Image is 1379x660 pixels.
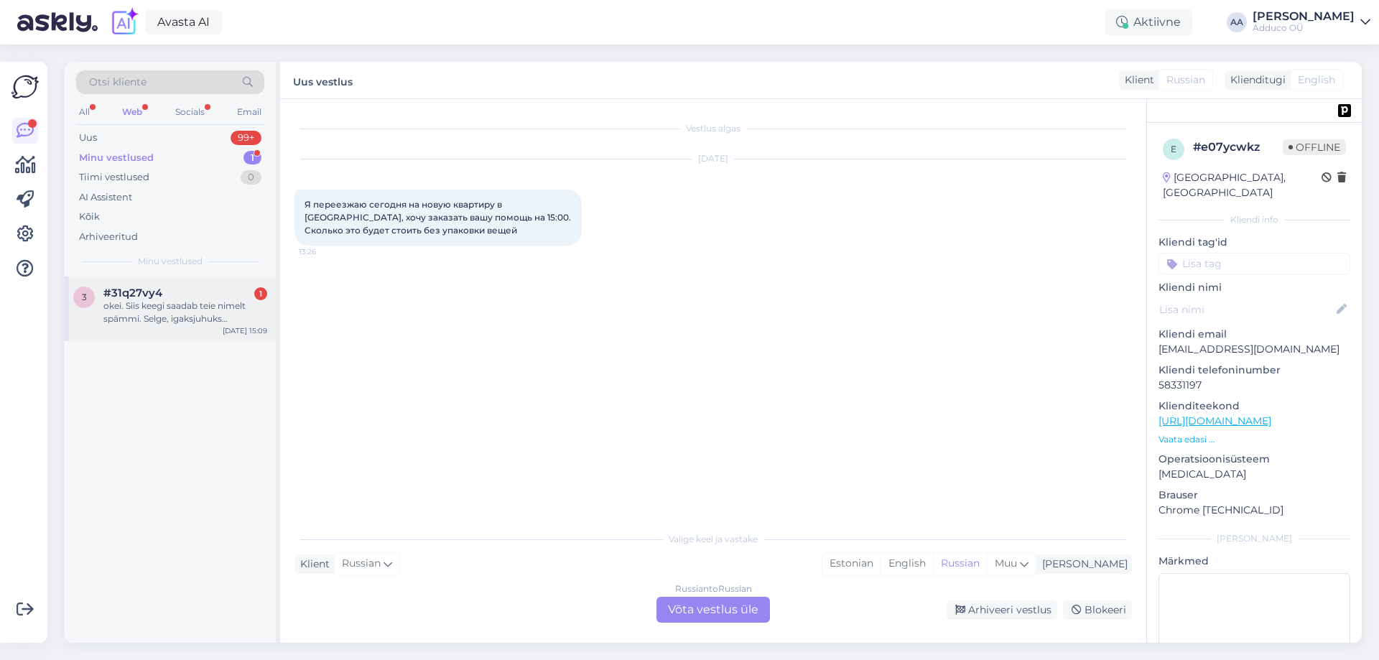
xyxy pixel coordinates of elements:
div: Võta vestlus üle [656,597,770,623]
p: [EMAIL_ADDRESS][DOMAIN_NAME] [1159,342,1350,357]
div: Blokeeri [1063,600,1132,620]
p: Operatsioonisüsteem [1159,452,1350,467]
p: 58331197 [1159,378,1350,393]
img: pd [1338,104,1351,117]
p: [MEDICAL_DATA] [1159,467,1350,482]
img: explore-ai [109,7,139,37]
span: Russian [342,556,381,572]
div: [GEOGRAPHIC_DATA], [GEOGRAPHIC_DATA] [1163,170,1322,200]
p: Kliendi nimi [1159,280,1350,295]
div: Arhiveeritud [79,230,138,244]
img: Askly Logo [11,73,39,101]
a: Avasta AI [145,10,222,34]
div: All [76,103,93,121]
p: Chrome [TECHNICAL_ID] [1159,503,1350,518]
div: Tiimi vestlused [79,170,149,185]
p: Kliendi email [1159,327,1350,342]
div: Aktiivne [1105,9,1192,35]
span: Minu vestlused [138,255,203,268]
div: [PERSON_NAME] [1159,532,1350,545]
p: Märkmed [1159,554,1350,569]
p: Klienditeekond [1159,399,1350,414]
div: Kliendi info [1159,213,1350,226]
p: Brauser [1159,488,1350,503]
p: Vaata edasi ... [1159,433,1350,446]
div: Socials [172,103,208,121]
a: [URL][DOMAIN_NAME] [1159,414,1271,427]
span: Russian [1166,73,1205,88]
div: Email [234,103,264,121]
span: Я переезжаю сегодня на новую квартиру в [GEOGRAPHIC_DATA], хочу заказать вашу помощь на 15:00. Ск... [305,199,573,236]
div: [PERSON_NAME] [1253,11,1355,22]
div: Web [119,103,145,121]
div: Kõik [79,210,100,224]
p: Kliendi telefoninumber [1159,363,1350,378]
div: 99+ [231,131,261,145]
span: Offline [1283,139,1346,155]
div: [DATE] 15:09 [223,325,267,336]
div: [PERSON_NAME] [1036,557,1128,572]
div: Minu vestlused [79,151,154,165]
div: okei. Siis keegi saadab teie nimelt spämmi. Selge, igaksjuhuks kontrollisin. [GEOGRAPHIC_DATA] [103,299,267,325]
div: Russian [933,553,987,575]
span: #31q27vy4 [103,287,162,299]
div: 0 [241,170,261,185]
label: Uus vestlus [293,70,353,90]
div: Vestlus algas [294,122,1132,135]
div: Klient [294,557,330,572]
span: 13:26 [299,246,353,257]
div: Klient [1119,73,1154,88]
div: AA [1227,12,1247,32]
div: AI Assistent [79,190,132,205]
div: Adduco OÜ [1253,22,1355,34]
div: Estonian [822,553,881,575]
input: Lisa tag [1159,253,1350,274]
div: Valige keel ja vastake [294,533,1132,546]
div: # e07ycwkz [1193,139,1283,156]
div: English [881,553,933,575]
a: [PERSON_NAME]Adduco OÜ [1253,11,1370,34]
div: 1 [254,287,267,300]
span: Otsi kliente [89,75,147,90]
p: Kliendi tag'id [1159,235,1350,250]
div: Arhiveeri vestlus [947,600,1057,620]
span: e [1171,144,1176,154]
div: [DATE] [294,152,1132,165]
input: Lisa nimi [1159,302,1334,317]
div: 1 [243,151,261,165]
div: Russian to Russian [675,582,752,595]
div: Uus [79,131,97,145]
span: Muu [995,557,1017,570]
span: 3 [82,292,87,302]
div: Klienditugi [1225,73,1286,88]
span: English [1298,73,1335,88]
